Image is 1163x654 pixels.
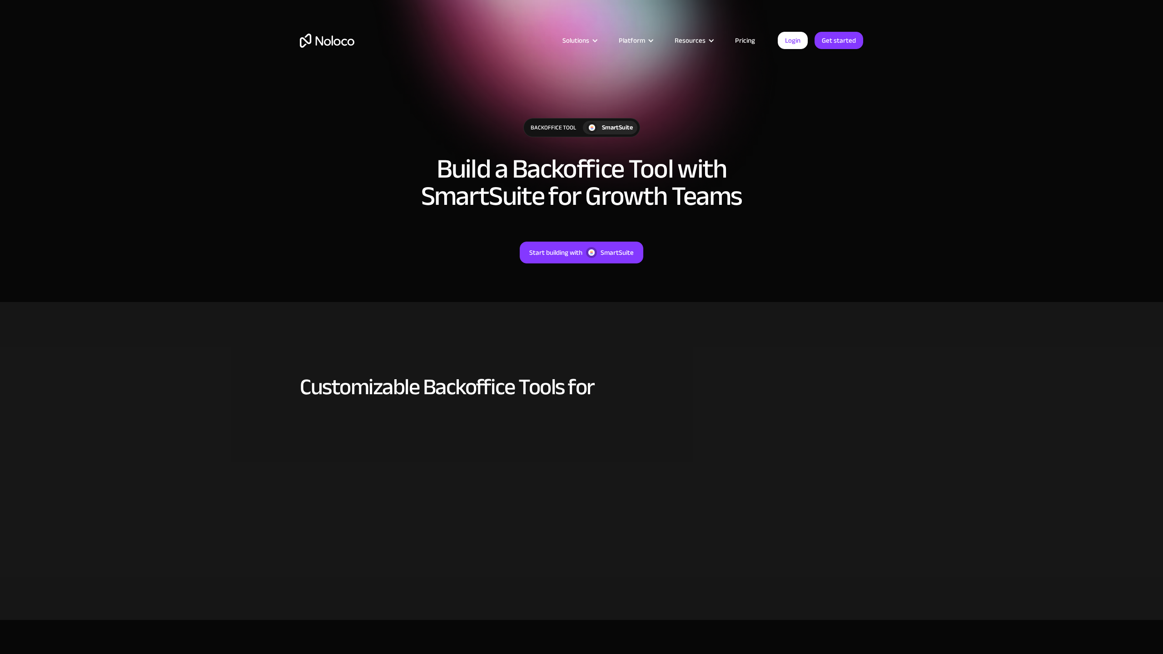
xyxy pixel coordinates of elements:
h2: Customizable Backoffice Tools for [300,375,863,399]
a: Pricing [724,35,766,46]
h1: Build a Backoffice Tool with SmartSuite for Growth Teams [377,155,786,210]
div: SmartSuite [602,123,633,133]
a: home [300,34,354,48]
div: Start building with [529,247,582,258]
div: SmartSuite [601,247,634,258]
div: Solutions [562,35,589,46]
a: Start building withSmartSuite [520,242,643,263]
div: Solutions [551,35,607,46]
a: Login [778,32,808,49]
div: Resources [663,35,724,46]
div: Resources [675,35,706,46]
a: Get started [815,32,863,49]
div: Platform [607,35,663,46]
div: Backoffice Tool [524,119,583,137]
div: Platform [619,35,645,46]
